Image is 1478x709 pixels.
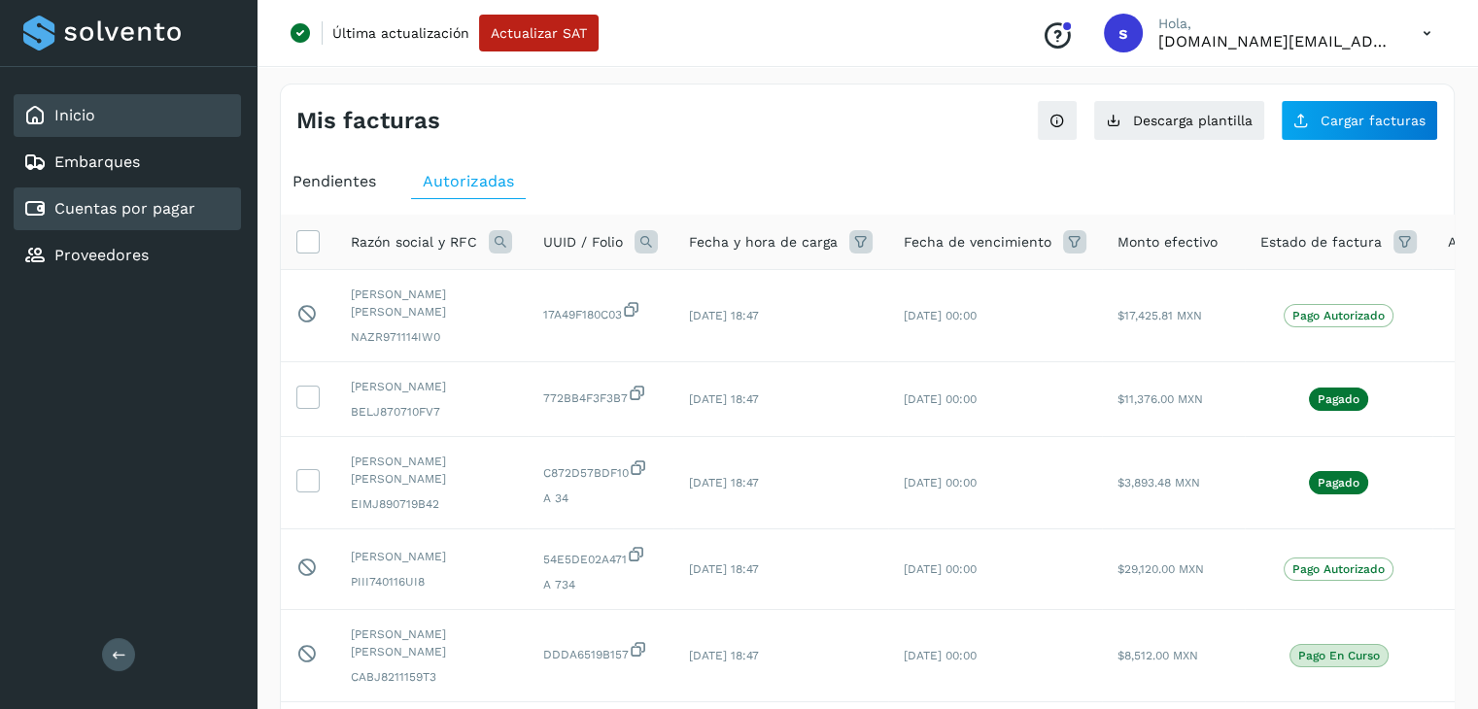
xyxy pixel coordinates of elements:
a: Inicio [54,106,95,124]
div: Embarques [14,141,241,184]
a: Embarques [54,152,140,171]
h4: Mis facturas [296,107,440,135]
span: [DATE] 00:00 [904,562,977,576]
span: [DATE] 00:00 [904,476,977,490]
button: Actualizar SAT [479,15,599,51]
span: [PERSON_NAME] [PERSON_NAME] [351,453,512,488]
span: Razón social y RFC [351,232,477,253]
span: [DATE] 18:47 [689,562,759,576]
span: [DATE] 00:00 [904,392,977,406]
span: 772BB4F3F3B7 [543,384,658,407]
p: Pagado [1318,476,1359,490]
span: A 734 [543,576,658,593]
span: Fecha y hora de carga [689,232,838,253]
span: [PERSON_NAME] [PERSON_NAME] [351,286,512,321]
p: Pago en curso [1298,649,1380,662]
p: solvento.sl@segmail.co [1158,32,1392,51]
span: [PERSON_NAME] [PERSON_NAME] [351,625,512,660]
button: Descarga plantilla [1093,100,1265,141]
span: BELJ870710FV7 [351,403,512,421]
span: [DATE] 18:47 [689,392,759,406]
span: DDDA6519B157 [543,640,658,663]
span: Estado de factura [1260,232,1382,253]
p: Pagado [1318,392,1359,406]
span: [DATE] 00:00 [904,309,977,322]
button: Cargar facturas [1281,100,1438,141]
div: Inicio [14,94,241,137]
div: Cuentas por pagar [14,187,241,230]
span: NAZR971114IW0 [351,328,512,346]
span: $17,425.81 MXN [1117,309,1202,322]
span: UUID / Folio [543,232,623,253]
span: [DATE] 18:47 [689,309,759,322]
span: 54E5DE02A471 [543,545,658,568]
div: Proveedores [14,234,241,277]
span: Actualizar SAT [491,26,587,40]
span: Autorizadas [423,172,514,190]
p: Pago Autorizado [1292,562,1385,576]
span: [PERSON_NAME] [351,378,512,395]
span: PIII740116UI8 [351,573,512,591]
span: $29,120.00 MXN [1117,562,1204,576]
span: [PERSON_NAME] [351,548,512,565]
span: Pendientes [292,172,376,190]
span: $3,893.48 MXN [1117,476,1200,490]
span: $8,512.00 MXN [1117,649,1198,662]
span: C872D57BDF10 [543,458,658,482]
a: Cuentas por pagar [54,199,195,218]
span: Monto efectivo [1117,232,1218,253]
a: Proveedores [54,246,149,264]
span: $11,376.00 MXN [1117,392,1203,406]
span: [DATE] 18:47 [689,649,759,662]
span: [DATE] 00:00 [904,649,977,662]
span: CABJ8211159T3 [351,668,512,686]
span: EIMJ890719B42 [351,495,512,513]
span: 17A49F180C03 [543,300,658,323]
p: Hola, [1158,16,1392,32]
span: Fecha de vencimiento [904,232,1051,253]
span: A 34 [543,490,658,507]
p: Pago Autorizado [1292,309,1385,322]
span: Descarga plantilla [1133,114,1253,127]
p: Última actualización [332,24,469,42]
span: Cargar facturas [1321,114,1426,127]
span: [DATE] 18:47 [689,476,759,490]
